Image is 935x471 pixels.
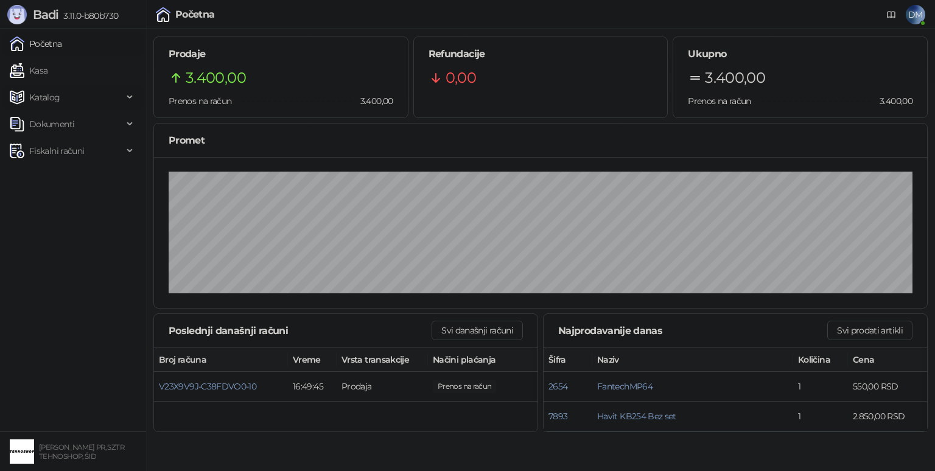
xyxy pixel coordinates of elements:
img: 64x64-companyLogo-68805acf-9e22-4a20-bcb3-9756868d3d19.jpeg [10,439,34,464]
span: 3.400,00 [705,66,765,89]
div: Početna [175,10,215,19]
a: Dokumentacija [881,5,901,24]
th: Količina [793,348,848,372]
td: Prodaja [337,372,428,402]
h5: Refundacije [429,47,653,61]
span: 3.400,00 [871,94,912,108]
div: Najprodavanije danas [558,323,827,338]
th: Broj računa [154,348,288,372]
span: 0,00 [446,66,476,89]
th: Naziv [592,348,793,372]
button: 7893 [548,411,567,422]
span: Katalog [29,85,60,110]
span: 3.11.0-b80b730 [58,10,118,21]
span: Fiskalni računi [29,139,84,163]
td: 16:49:45 [288,372,337,402]
th: Vrsta transakcije [337,348,428,372]
button: FantechMP64 [597,381,653,392]
div: Poslednji današnji računi [169,323,432,338]
img: Logo [7,5,27,24]
button: Svi prodati artikli [827,321,912,340]
h5: Prodaje [169,47,393,61]
button: Havit KB254 Bez set [597,411,676,422]
button: Svi današnji računi [432,321,523,340]
a: Početna [10,32,62,56]
button: V23X9V9J-C38FDVO0-10 [159,381,256,392]
h5: Ukupno [688,47,912,61]
th: Šifra [544,348,592,372]
span: Prenos na račun [688,96,751,106]
span: DM [906,5,925,24]
button: 2654 [548,381,567,392]
th: Vreme [288,348,337,372]
div: Promet [169,133,912,148]
span: 3.400,00 [186,66,246,89]
span: 3.400,00 [433,380,496,393]
a: Kasa [10,58,47,83]
span: Prenos na račun [169,96,231,106]
th: Načini plaćanja [428,348,550,372]
span: Dokumenti [29,112,74,136]
td: 1 [793,372,848,402]
td: 1 [793,402,848,431]
span: 3.400,00 [352,94,393,108]
small: [PERSON_NAME] PR, SZTR TEHNOSHOP, ŠID [39,443,124,461]
span: Badi [33,7,58,22]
